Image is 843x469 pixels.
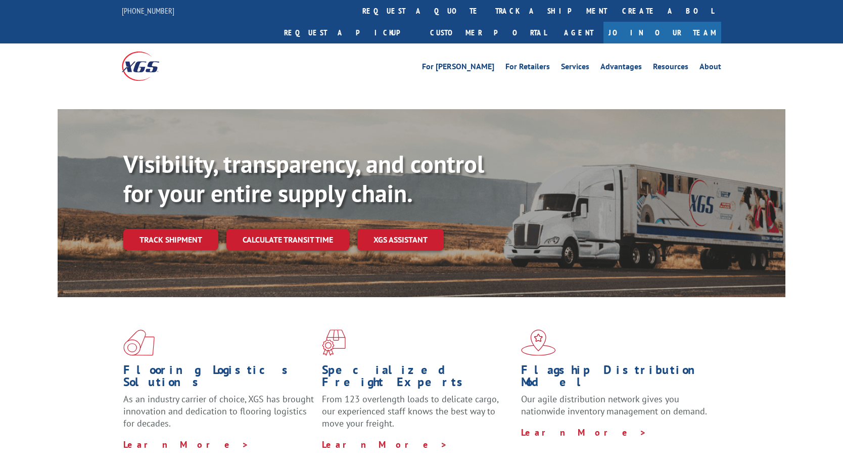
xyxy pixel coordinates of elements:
[123,229,218,250] a: Track shipment
[600,63,642,74] a: Advantages
[322,364,513,393] h1: Specialized Freight Experts
[123,439,249,450] a: Learn More >
[122,6,174,16] a: [PHONE_NUMBER]
[521,330,556,356] img: xgs-icon-flagship-distribution-model-red
[505,63,550,74] a: For Retailers
[123,330,155,356] img: xgs-icon-total-supply-chain-intelligence-red
[123,364,314,393] h1: Flooring Logistics Solutions
[699,63,721,74] a: About
[521,393,707,417] span: Our agile distribution network gives you nationwide inventory management on demand.
[322,330,346,356] img: xgs-icon-focused-on-flooring-red
[521,364,712,393] h1: Flagship Distribution Model
[561,63,589,74] a: Services
[554,22,603,43] a: Agent
[276,22,423,43] a: Request a pickup
[521,427,647,438] a: Learn More >
[423,22,554,43] a: Customer Portal
[322,393,513,438] p: From 123 overlength loads to delicate cargo, our experienced staff knows the best way to move you...
[123,393,314,429] span: As an industry carrier of choice, XGS has brought innovation and dedication to flooring logistics...
[226,229,349,251] a: Calculate transit time
[653,63,688,74] a: Resources
[357,229,444,251] a: XGS ASSISTANT
[603,22,721,43] a: Join Our Team
[422,63,494,74] a: For [PERSON_NAME]
[322,439,448,450] a: Learn More >
[123,148,484,209] b: Visibility, transparency, and control for your entire supply chain.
